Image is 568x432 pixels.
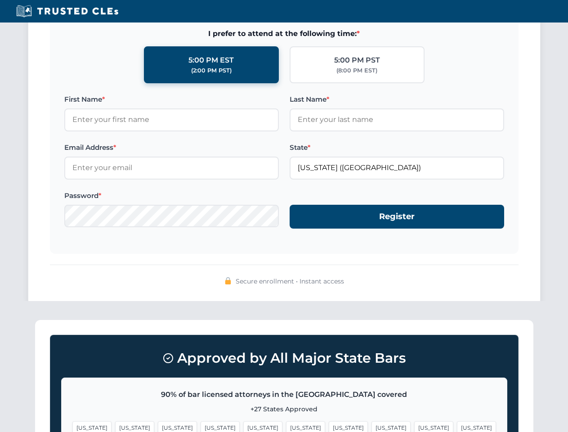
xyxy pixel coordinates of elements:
[64,94,279,105] label: First Name
[64,28,504,40] span: I prefer to attend at the following time:
[13,4,121,18] img: Trusted CLEs
[290,108,504,131] input: Enter your last name
[191,66,232,75] div: (2:00 PM PST)
[64,142,279,153] label: Email Address
[224,277,232,284] img: 🔒
[336,66,377,75] div: (8:00 PM EST)
[290,157,504,179] input: Florida (FL)
[72,404,496,414] p: +27 States Approved
[290,142,504,153] label: State
[72,389,496,400] p: 90% of bar licensed attorneys in the [GEOGRAPHIC_DATA] covered
[64,157,279,179] input: Enter your email
[236,276,344,286] span: Secure enrollment • Instant access
[64,190,279,201] label: Password
[64,108,279,131] input: Enter your first name
[61,346,507,370] h3: Approved by All Major State Bars
[334,54,380,66] div: 5:00 PM PST
[290,94,504,105] label: Last Name
[188,54,234,66] div: 5:00 PM EST
[290,205,504,229] button: Register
